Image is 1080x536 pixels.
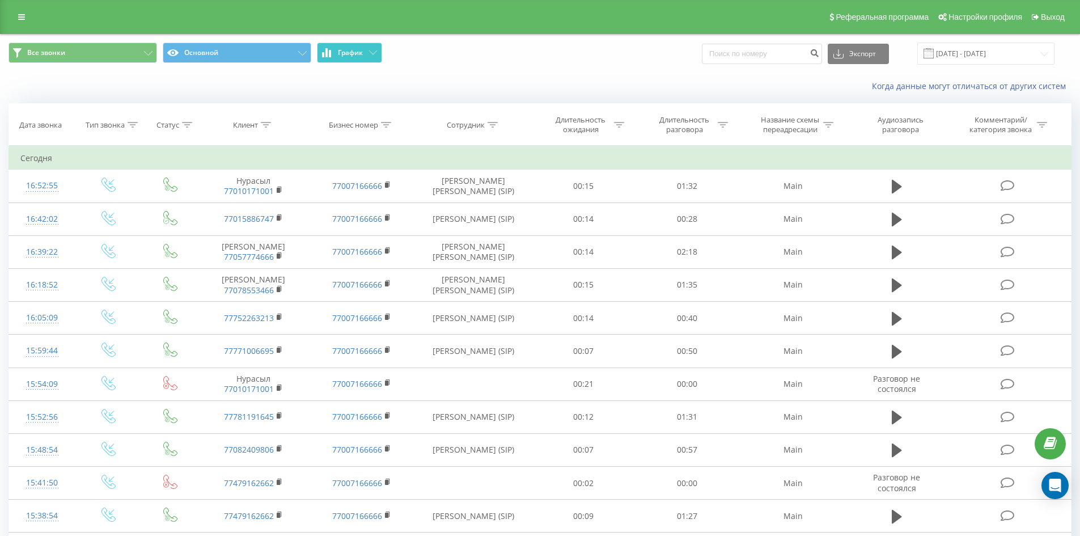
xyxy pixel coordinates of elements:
[873,472,920,493] span: Разговор не состоялся
[532,302,636,335] td: 00:14
[332,313,382,323] a: 77007166666
[739,202,846,235] td: Main
[948,12,1022,22] span: Настройки профиля
[739,302,846,335] td: Main
[968,115,1034,134] div: Комментарий/категория звонка
[224,478,274,488] a: 77479162662
[636,335,739,368] td: 00:50
[532,467,636,500] td: 00:02
[739,235,846,268] td: Main
[224,185,274,196] a: 77010171001
[702,44,822,64] input: Поиск по номеру
[200,170,307,202] td: Нурасыл
[416,268,532,301] td: [PERSON_NAME] [PERSON_NAME] (SIP)
[332,279,382,290] a: 77007166666
[532,433,636,466] td: 00:07
[9,147,1071,170] td: Сегодня
[739,335,846,368] td: Main
[416,400,532,433] td: [PERSON_NAME] (SIP)
[20,208,64,230] div: 16:42:02
[332,180,382,191] a: 77007166666
[224,213,274,224] a: 77015886747
[416,235,532,268] td: [PERSON_NAME] [PERSON_NAME] (SIP)
[532,202,636,235] td: 00:14
[863,115,937,134] div: Аудиозапись разговора
[332,510,382,521] a: 77007166666
[156,120,179,130] div: Статус
[739,500,846,533] td: Main
[20,472,64,494] div: 15:41:50
[739,268,846,301] td: Main
[20,340,64,362] div: 15:59:44
[332,246,382,257] a: 77007166666
[873,373,920,394] span: Разговор не состоялся
[836,12,929,22] span: Реферальная программа
[332,378,382,389] a: 77007166666
[532,500,636,533] td: 00:09
[317,43,382,63] button: График
[20,175,64,197] div: 16:52:55
[332,444,382,455] a: 77007166666
[20,439,64,461] div: 15:48:54
[19,120,62,130] div: Дата звонка
[532,170,636,202] td: 00:15
[163,43,311,63] button: Основной
[532,400,636,433] td: 00:12
[224,313,274,323] a: 77752263213
[416,335,532,368] td: [PERSON_NAME] (SIP)
[636,467,739,500] td: 00:00
[739,467,846,500] td: Main
[532,335,636,368] td: 00:07
[416,433,532,466] td: [PERSON_NAME] (SIP)
[332,213,382,224] a: 77007166666
[224,411,274,422] a: 77781191645
[224,345,274,356] a: 77771006695
[739,400,846,433] td: Main
[760,115,820,134] div: Название схемы переадресации
[329,120,378,130] div: Бизнес номер
[416,302,532,335] td: [PERSON_NAME] (SIP)
[233,120,258,130] div: Клиент
[332,411,382,422] a: 77007166666
[224,285,274,296] a: 77078553466
[636,433,739,466] td: 00:57
[739,433,846,466] td: Main
[200,235,307,268] td: [PERSON_NAME]
[1041,472,1069,499] div: Open Intercom Messenger
[1041,12,1065,22] span: Выход
[224,444,274,455] a: 77082409806
[636,400,739,433] td: 01:31
[332,478,382,488] a: 77007166666
[532,235,636,268] td: 00:14
[224,251,274,262] a: 77057774666
[200,368,307,400] td: Нурасыл
[9,43,157,63] button: Все звонки
[654,115,715,134] div: Длительность разговора
[27,48,65,57] span: Все звонки
[828,44,889,64] button: Экспорт
[739,170,846,202] td: Main
[332,345,382,356] a: 77007166666
[636,235,739,268] td: 02:18
[224,510,274,521] a: 77479162662
[86,120,125,130] div: Тип звонка
[416,202,532,235] td: [PERSON_NAME] (SIP)
[872,81,1071,91] a: Когда данные могут отличаться от других систем
[636,302,739,335] td: 00:40
[20,406,64,428] div: 15:52:56
[338,49,363,57] span: График
[636,170,739,202] td: 01:32
[20,373,64,395] div: 15:54:09
[636,368,739,400] td: 00:00
[532,368,636,400] td: 00:21
[20,274,64,296] div: 16:18:52
[739,368,846,400] td: Main
[416,500,532,533] td: [PERSON_NAME] (SIP)
[636,202,739,235] td: 00:28
[20,505,64,527] div: 15:38:54
[532,268,636,301] td: 00:15
[20,307,64,329] div: 16:05:09
[550,115,611,134] div: Длительность ожидания
[636,268,739,301] td: 01:35
[224,383,274,394] a: 77010171001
